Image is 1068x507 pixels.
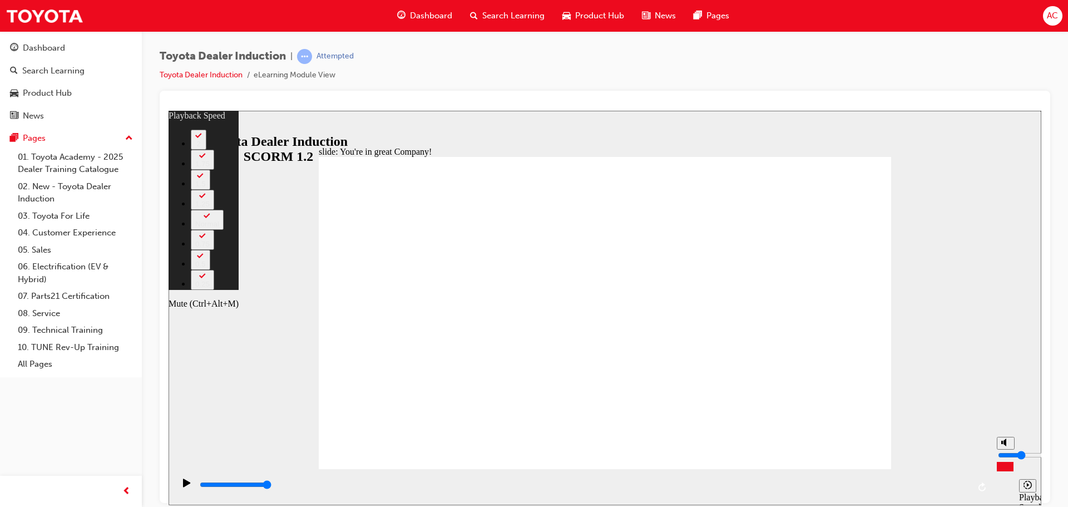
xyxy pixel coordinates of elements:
[1047,9,1058,22] span: AC
[27,29,33,37] div: 2
[461,4,553,27] a: search-iconSearch Learning
[125,131,133,146] span: up-icon
[6,367,24,386] button: Play (Ctrl+Alt+P)
[13,322,137,339] a: 09. Technical Training
[122,485,131,499] span: prev-icon
[482,9,545,22] span: Search Learning
[13,356,137,373] a: All Pages
[397,9,406,23] span: guage-icon
[254,69,335,82] li: eLearning Module View
[13,208,137,225] a: 03. Toyota For Life
[694,9,702,23] span: pages-icon
[13,288,137,305] a: 07. Parts21 Certification
[806,368,823,385] button: Replay (Ctrl+Alt+R)
[4,36,137,128] button: DashboardSearch LearningProduct HubNews
[4,83,137,104] a: Product Hub
[4,106,137,126] a: News
[575,9,624,22] span: Product Hub
[851,382,867,402] div: Playback Speed
[160,50,286,63] span: Toyota Dealer Induction
[655,9,676,22] span: News
[470,9,478,23] span: search-icon
[23,87,72,100] div: Product Hub
[317,51,354,62] div: Attempted
[685,4,738,27] a: pages-iconPages
[10,66,18,76] span: search-icon
[13,149,137,178] a: 01. Toyota Academy - 2025 Dealer Training Catalogue
[10,88,18,99] span: car-icon
[23,42,65,55] div: Dashboard
[4,128,137,149] button: Pages
[10,43,18,53] span: guage-icon
[633,4,685,27] a: news-iconNews
[13,224,137,242] a: 04. Customer Experience
[823,358,867,395] div: misc controls
[10,134,18,144] span: pages-icon
[23,110,44,122] div: News
[297,49,312,64] span: learningRecordVerb_ATTEMPT-icon
[642,9,650,23] span: news-icon
[4,61,137,81] a: Search Learning
[10,111,18,121] span: news-icon
[13,178,137,208] a: 02. New - Toyota Dealer Induction
[851,368,868,382] button: Playback speed
[13,305,137,322] a: 08. Service
[706,9,729,22] span: Pages
[31,370,103,378] input: slide progress
[22,65,85,77] div: Search Learning
[553,4,633,27] a: car-iconProduct Hub
[23,132,46,145] div: Pages
[22,19,38,39] button: 2
[13,242,137,259] a: 05. Sales
[290,50,293,63] span: |
[562,9,571,23] span: car-icon
[1043,6,1062,26] button: AC
[410,9,452,22] span: Dashboard
[4,38,137,58] a: Dashboard
[13,339,137,356] a: 10. TUNE Rev-Up Training
[388,4,461,27] a: guage-iconDashboard
[6,3,83,28] img: Trak
[6,358,823,395] div: playback controls
[13,258,137,288] a: 06. Electrification (EV & Hybrid)
[160,70,243,80] a: Toyota Dealer Induction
